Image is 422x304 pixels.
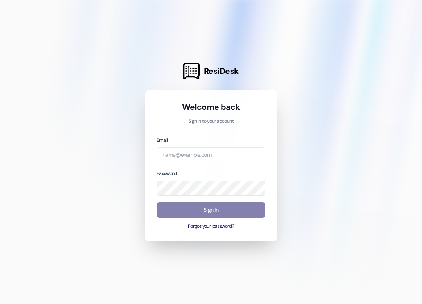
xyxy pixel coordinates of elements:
img: ResiDesk Logo [183,63,200,79]
span: ResiDesk [204,66,239,77]
p: Sign in to your account [157,118,265,125]
h1: Welcome back [157,102,265,113]
label: Password [157,170,177,177]
button: Forgot your password? [157,223,265,230]
input: name@example.com [157,147,265,163]
button: Sign In [157,202,265,218]
label: Email [157,137,168,143]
